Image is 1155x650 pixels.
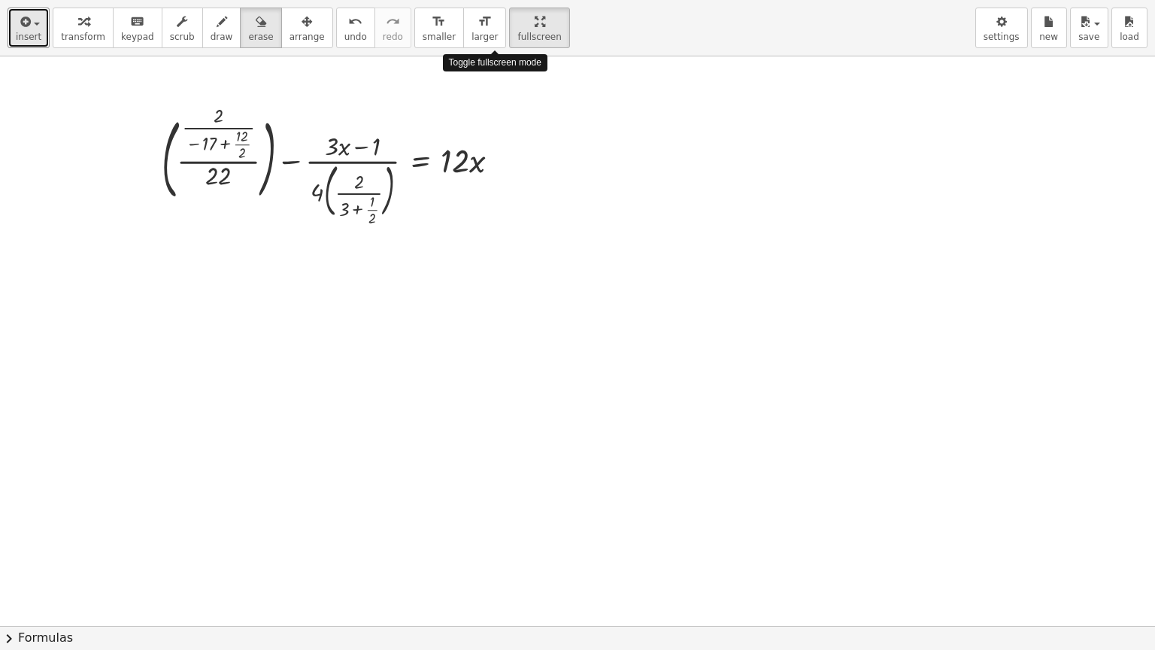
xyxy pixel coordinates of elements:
[53,8,114,48] button: transform
[1111,8,1147,48] button: load
[432,13,446,31] i: format_size
[240,8,281,48] button: erase
[344,32,367,42] span: undo
[202,8,241,48] button: draw
[130,13,144,31] i: keyboard
[423,32,456,42] span: smaller
[1078,32,1099,42] span: save
[170,32,195,42] span: scrub
[443,54,547,71] div: Toggle fullscreen mode
[61,32,105,42] span: transform
[16,32,41,42] span: insert
[1039,32,1058,42] span: new
[509,8,569,48] button: fullscreen
[248,32,273,42] span: erase
[211,32,233,42] span: draw
[336,8,375,48] button: undoundo
[386,13,400,31] i: redo
[162,8,203,48] button: scrub
[383,32,403,42] span: redo
[471,32,498,42] span: larger
[1120,32,1139,42] span: load
[517,32,561,42] span: fullscreen
[477,13,492,31] i: format_size
[975,8,1028,48] button: settings
[1031,8,1067,48] button: new
[113,8,162,48] button: keyboardkeypad
[463,8,506,48] button: format_sizelarger
[984,32,1020,42] span: settings
[414,8,464,48] button: format_sizesmaller
[348,13,362,31] i: undo
[8,8,50,48] button: insert
[290,32,325,42] span: arrange
[281,8,333,48] button: arrange
[121,32,154,42] span: keypad
[374,8,411,48] button: redoredo
[1070,8,1108,48] button: save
